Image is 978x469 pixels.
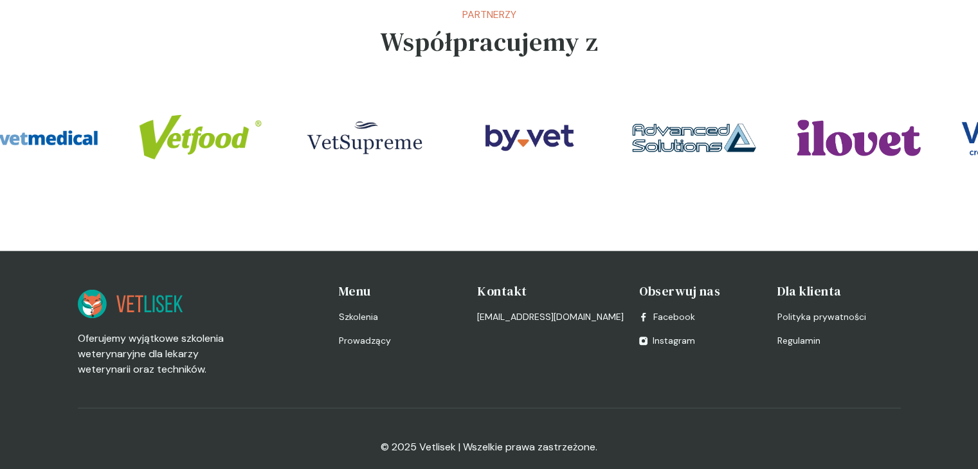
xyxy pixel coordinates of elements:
[777,310,900,324] a: Polityka prywatności
[339,334,391,348] span: Prowadzący
[339,334,462,348] a: Prowadzący
[777,282,900,300] h4: Dla klienta
[777,310,866,324] span: Polityka prywatności
[797,107,921,169] img: Z5pMJpbqstJ9-ALq_Ilovet_Logotyp_Fioletowy_wersjadodruku.png
[339,310,462,324] a: Szkolenia
[633,107,756,169] img: Z5pMI5bqstJ9-ALk_Logo_AS.png
[639,334,695,348] a: Instagram
[381,439,597,455] p: © 2025 Vetlisek | Wszelkie prawa zastrzeżone.
[777,334,820,348] span: Regulamin
[477,282,624,300] h4: Kontakt
[477,310,624,324] a: [EMAIL_ADDRESS][DOMAIN_NAME]
[339,282,462,300] h4: Menu
[139,107,262,169] img: Z5pMJ5bqstJ9-ALs_logo-www-01.png
[777,334,900,348] a: Regulamin
[468,107,592,169] img: Z5pMIpbqstJ9-ALi_ByVetlogocolorCMYK.jpg
[380,7,599,22] p: Partnerzy
[78,331,242,377] p: Oferujemy wyjątkowe szkolenia weterynaryjne dla lekarzy weterynarii oraz techników.
[339,310,378,324] span: Szkolenia
[639,310,695,324] a: Facebook
[303,107,427,169] img: Z5pMIJbqstJ9-ALe_VETSUPREME_LOGO.png
[380,22,599,61] h5: Współpracujemy z
[639,282,762,300] h4: Obserwuj nas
